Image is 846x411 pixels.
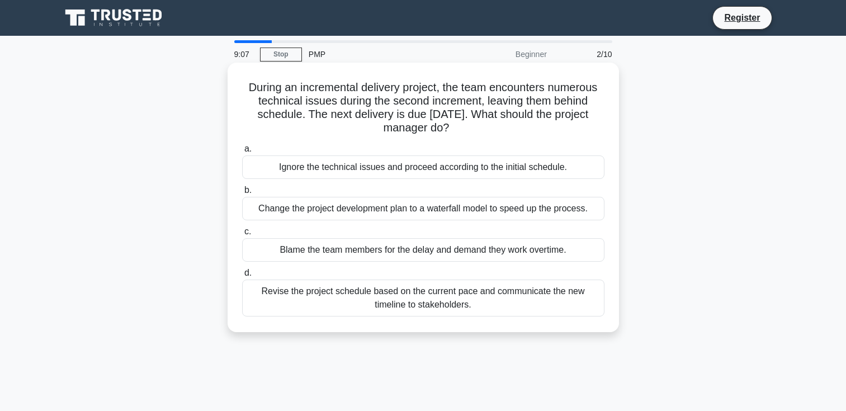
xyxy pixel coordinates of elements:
div: 2/10 [554,43,619,65]
a: Stop [260,48,302,62]
span: c. [244,226,251,236]
div: PMP [302,43,456,65]
h5: During an incremental delivery project, the team encounters numerous technical issues during the ... [241,81,606,135]
span: b. [244,185,252,195]
div: Revise the project schedule based on the current pace and communicate the new timeline to stakeho... [242,280,604,316]
span: d. [244,268,252,277]
div: Change the project development plan to a waterfall model to speed up the process. [242,197,604,220]
div: 9:07 [228,43,260,65]
a: Register [717,11,767,25]
div: Ignore the technical issues and proceed according to the initial schedule. [242,155,604,179]
div: Beginner [456,43,554,65]
div: Blame the team members for the delay and demand they work overtime. [242,238,604,262]
span: a. [244,144,252,153]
